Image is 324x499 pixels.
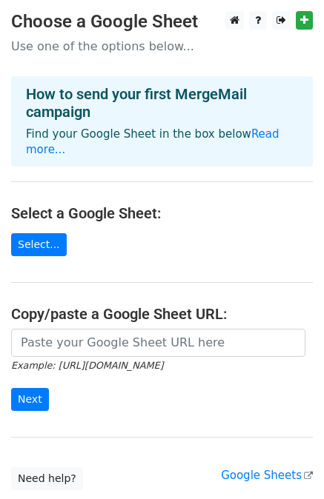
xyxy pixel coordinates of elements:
[11,467,83,490] a: Need help?
[11,388,49,411] input: Next
[26,127,280,156] a: Read more...
[11,329,305,357] input: Paste your Google Sheet URL here
[11,305,313,323] h4: Copy/paste a Google Sheet URL:
[11,11,313,33] h3: Choose a Google Sheet
[11,360,163,371] small: Example: [URL][DOMAIN_NAME]
[26,127,298,158] p: Find your Google Sheet in the box below
[26,85,298,121] h4: How to send your first MergeMail campaign
[11,38,313,54] p: Use one of the options below...
[11,204,313,222] h4: Select a Google Sheet:
[221,469,313,482] a: Google Sheets
[11,233,67,256] a: Select...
